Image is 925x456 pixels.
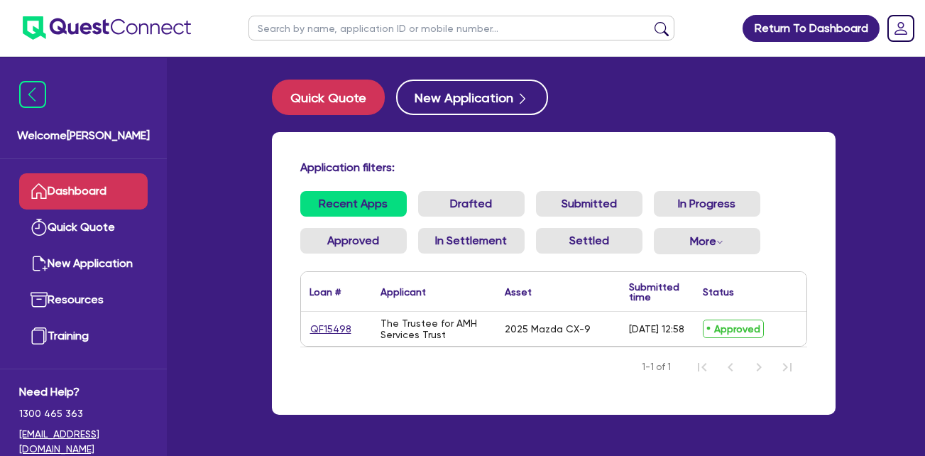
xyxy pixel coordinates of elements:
[654,228,760,254] button: Dropdown toggle
[19,318,148,354] a: Training
[272,80,385,115] button: Quick Quote
[19,173,148,210] a: Dashboard
[703,287,734,297] div: Status
[300,228,407,254] a: Approved
[505,287,532,297] div: Asset
[19,282,148,318] a: Resources
[248,16,674,40] input: Search by name, application ID or mobile number...
[19,406,148,421] span: 1300 465 363
[381,287,426,297] div: Applicant
[310,287,341,297] div: Loan #
[743,15,880,42] a: Return To Dashboard
[882,10,919,47] a: Dropdown toggle
[381,317,488,340] div: The Trustee for AMH Services Trust
[745,353,773,381] button: Next Page
[688,353,716,381] button: First Page
[272,80,396,115] a: Quick Quote
[19,81,46,108] img: icon-menu-close
[310,321,352,337] a: QF15498
[418,228,525,254] a: In Settlement
[31,291,48,308] img: resources
[505,323,591,335] div: 2025 Mazda CX-9
[642,360,671,374] span: 1-1 of 1
[654,191,760,217] a: In Progress
[536,228,642,254] a: Settled
[19,384,148,401] span: Need Help?
[31,219,48,236] img: quick-quote
[23,16,191,40] img: quest-connect-logo-blue
[536,191,642,217] a: Submitted
[629,282,679,302] div: Submitted time
[19,246,148,282] a: New Application
[418,191,525,217] a: Drafted
[17,127,150,144] span: Welcome [PERSON_NAME]
[300,161,807,174] h4: Application filters:
[716,353,745,381] button: Previous Page
[31,327,48,344] img: training
[773,353,801,381] button: Last Page
[703,320,764,338] span: Approved
[19,210,148,246] a: Quick Quote
[300,191,407,217] a: Recent Apps
[629,323,684,335] div: [DATE] 12:58
[31,255,48,272] img: new-application
[396,80,548,115] button: New Application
